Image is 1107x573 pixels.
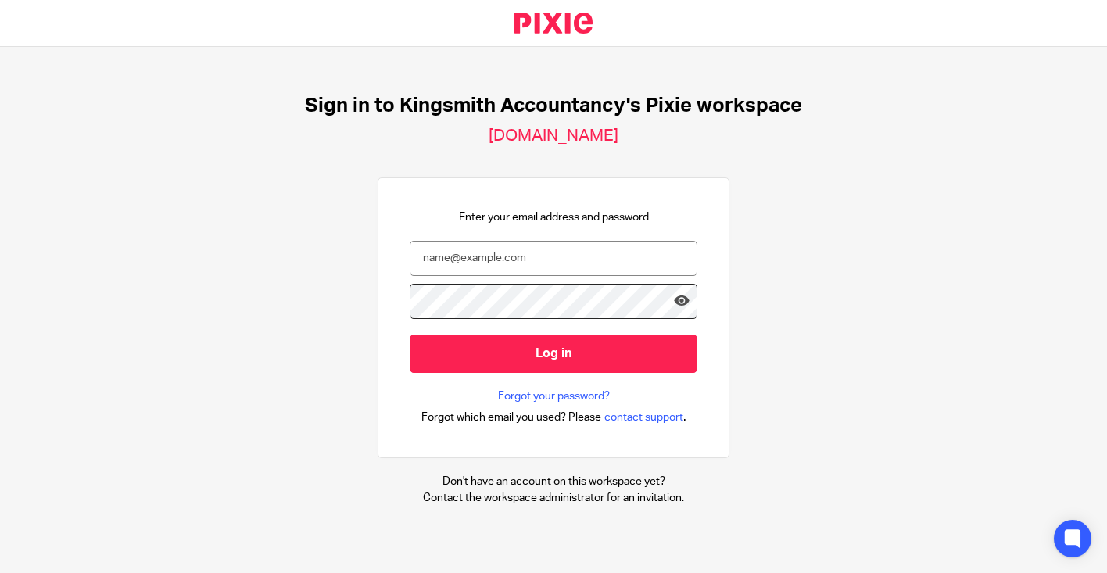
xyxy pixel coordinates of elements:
[423,474,684,489] p: Don't have an account on this workspace yet?
[423,490,684,506] p: Contact the workspace administrator for an invitation.
[489,126,618,146] h2: [DOMAIN_NAME]
[604,410,683,425] span: contact support
[421,410,601,425] span: Forgot which email you used? Please
[498,389,610,404] a: Forgot your password?
[305,94,802,118] h1: Sign in to Kingsmith Accountancy's Pixie workspace
[410,335,697,373] input: Log in
[421,408,686,426] div: .
[410,241,697,276] input: name@example.com
[459,210,649,225] p: Enter your email address and password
